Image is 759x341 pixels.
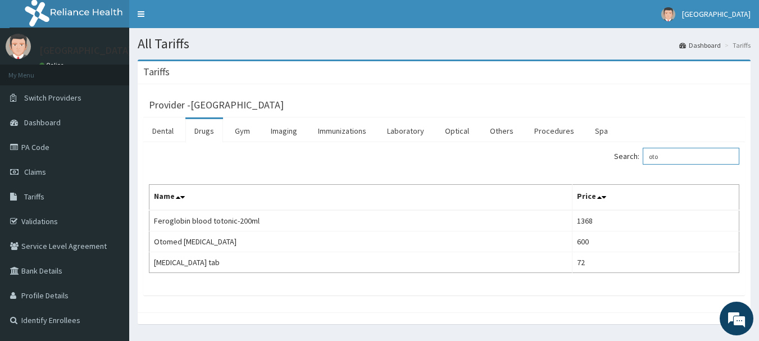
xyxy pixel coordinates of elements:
h3: Provider - [GEOGRAPHIC_DATA] [149,100,284,110]
span: Tariffs [24,192,44,202]
a: Gym [226,119,259,143]
span: Claims [24,167,46,177]
th: Name [149,185,572,211]
td: Otomed [MEDICAL_DATA] [149,231,572,252]
a: Immunizations [309,119,375,143]
a: Imaging [262,119,306,143]
p: [GEOGRAPHIC_DATA] [39,46,132,56]
a: Drugs [185,119,223,143]
span: [GEOGRAPHIC_DATA] [682,9,751,19]
span: Dashboard [24,117,61,128]
a: Optical [436,119,478,143]
td: Feroglobin blood totonic-200ml [149,210,572,231]
h1: All Tariffs [138,37,751,51]
span: Switch Providers [24,93,81,103]
a: Online [39,61,66,69]
a: Dental [143,119,183,143]
td: 1368 [572,210,739,231]
a: Spa [586,119,617,143]
label: Search: [614,148,739,165]
div: Chat with us now [58,63,189,78]
h3: Tariffs [143,67,170,77]
input: Search: [643,148,739,165]
img: User Image [661,7,675,21]
a: Procedures [525,119,583,143]
img: User Image [6,34,31,59]
textarea: Type your message and hit 'Enter' [6,224,214,263]
td: 72 [572,252,739,273]
td: [MEDICAL_DATA] tab [149,252,572,273]
a: Others [481,119,522,143]
img: d_794563401_company_1708531726252_794563401 [21,56,46,84]
li: Tariffs [722,40,751,50]
div: Minimize live chat window [184,6,211,33]
a: Dashboard [679,40,721,50]
td: 600 [572,231,739,252]
a: Laboratory [378,119,433,143]
th: Price [572,185,739,211]
span: We're online! [65,100,155,213]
